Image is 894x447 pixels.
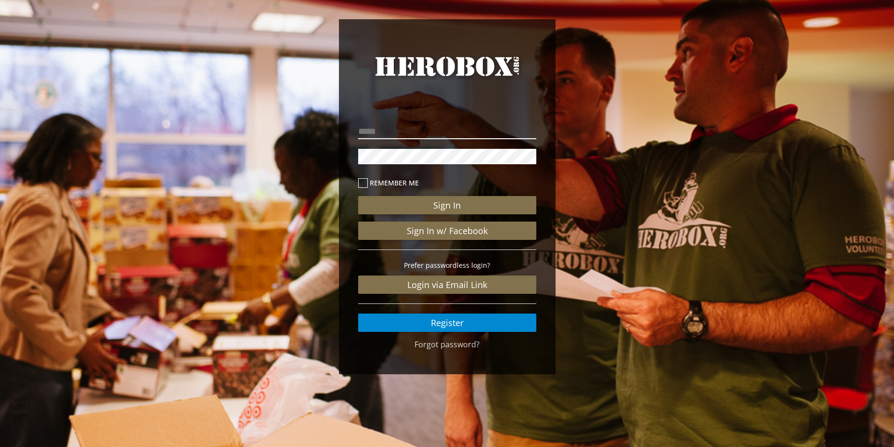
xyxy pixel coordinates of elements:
button: Sign In [358,196,536,214]
a: Forgot password? [415,339,479,350]
p: Prefer passwordless login? [358,260,536,271]
a: Login via Email Link [358,276,536,294]
label: Remember me [358,177,536,188]
a: Register [358,314,536,332]
a: Sign In w/ Facebook [358,222,536,240]
a: HeroBox [358,53,536,97]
